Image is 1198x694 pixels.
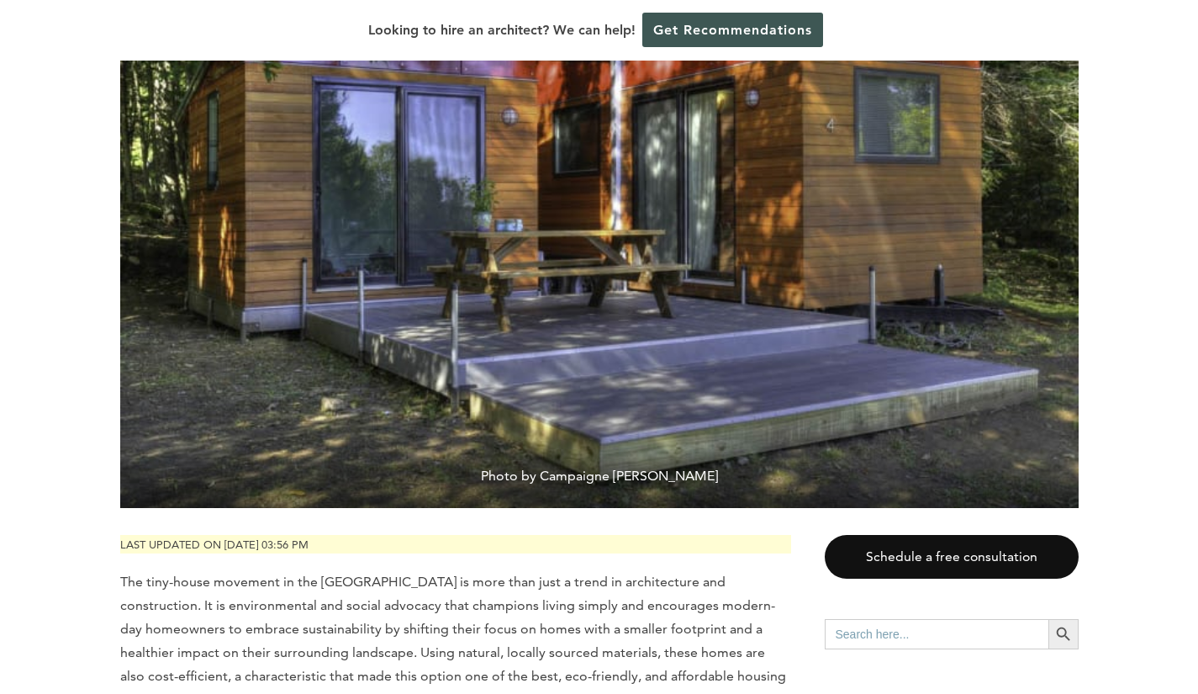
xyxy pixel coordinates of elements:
[120,451,1079,508] span: Photo by Campaigne [PERSON_NAME]
[825,619,1048,649] input: Search here...
[1054,625,1073,644] svg: Search
[642,13,823,47] a: Get Recommendations
[120,535,791,554] p: Last updated on [DATE] 03:56 pm
[825,535,1079,580] a: Schedule a free consultation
